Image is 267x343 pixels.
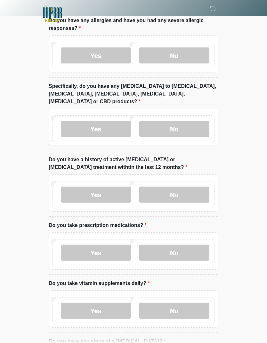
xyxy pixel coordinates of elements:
[139,121,209,137] label: No
[139,245,209,261] label: No
[139,47,209,63] label: No
[61,47,131,63] label: Yes
[61,121,131,137] label: Yes
[61,303,131,319] label: Yes
[49,156,218,171] label: Do you have a history of active [MEDICAL_DATA] or [MEDICAL_DATA] treatment withtin the last 12 mo...
[61,187,131,203] label: Yes
[61,245,131,261] label: Yes
[42,5,62,22] img: The DRIPBaR - Keller Logo
[49,280,150,287] label: Do you take vitamin supplements daily?
[139,187,209,203] label: No
[139,303,209,319] label: No
[49,82,218,105] label: Specifically, do you have any [MEDICAL_DATA] to [MEDICAL_DATA], [MEDICAL_DATA], [MEDICAL_DATA], [...
[49,222,147,229] label: Do you take prescription medications?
